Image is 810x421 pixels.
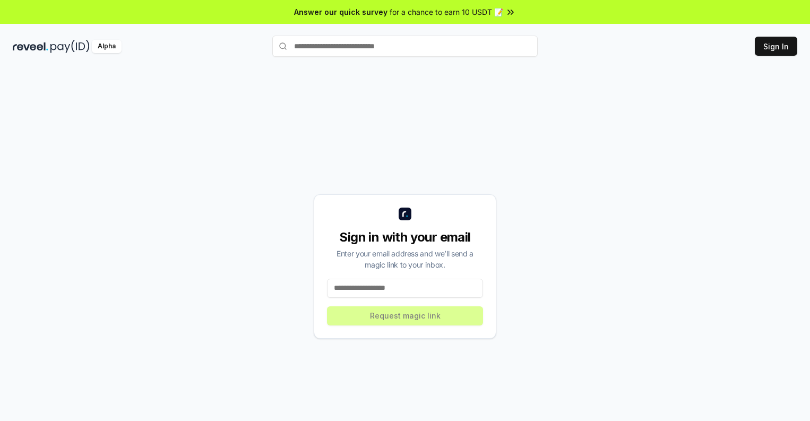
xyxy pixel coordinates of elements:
[390,6,503,18] span: for a chance to earn 10 USDT 📝
[755,37,797,56] button: Sign In
[92,40,122,53] div: Alpha
[399,208,411,220] img: logo_small
[50,40,90,53] img: pay_id
[13,40,48,53] img: reveel_dark
[327,248,483,270] div: Enter your email address and we’ll send a magic link to your inbox.
[294,6,387,18] span: Answer our quick survey
[327,229,483,246] div: Sign in with your email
